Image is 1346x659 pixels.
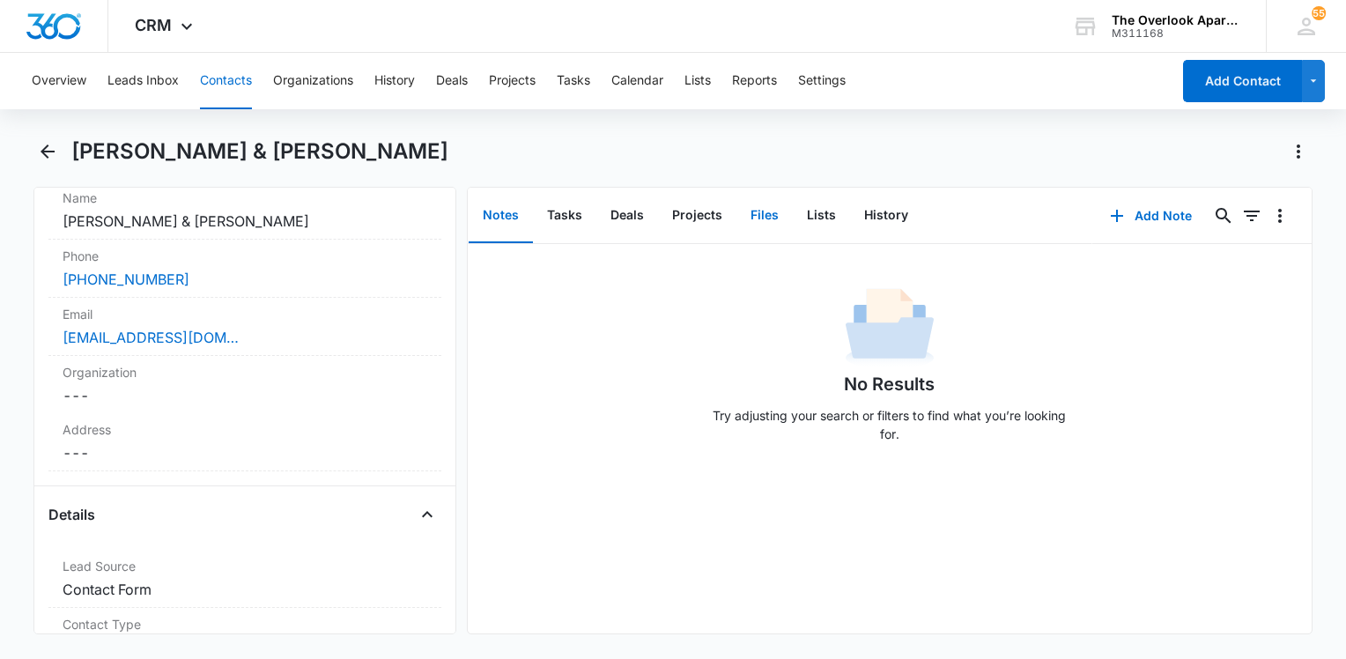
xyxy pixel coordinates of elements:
a: [EMAIL_ADDRESS][DOMAIN_NAME] [63,327,239,348]
label: Contact Type [63,615,427,633]
label: Address [63,420,427,439]
label: Organization [63,363,427,381]
img: No Data [846,283,934,371]
div: Email[EMAIL_ADDRESS][DOMAIN_NAME] [48,298,441,356]
div: Organization--- [48,356,441,413]
div: account name [1112,13,1240,27]
button: Organizations [273,53,353,109]
span: 55 [1312,6,1326,20]
button: Deals [596,189,658,243]
button: History [374,53,415,109]
button: History [850,189,922,243]
button: Contacts [200,53,252,109]
button: Calendar [611,53,663,109]
button: Lists [684,53,711,109]
div: Lead SourceContact Form [48,550,441,608]
button: Notes [469,189,533,243]
label: Phone [63,247,427,265]
button: Add Note [1092,195,1209,237]
h1: No Results [844,371,935,397]
button: Filters [1238,202,1266,230]
button: Close [413,500,441,529]
button: Projects [489,53,536,109]
label: Lead Source [63,557,427,575]
button: Lists [793,189,850,243]
button: Tasks [557,53,590,109]
label: Email [63,305,427,323]
button: Reports [732,53,777,109]
h1: [PERSON_NAME] & [PERSON_NAME] [71,138,448,165]
button: Overflow Menu [1266,202,1294,230]
button: Tasks [533,189,596,243]
button: Deals [436,53,468,109]
button: Projects [658,189,736,243]
dd: --- [63,442,427,463]
a: [PHONE_NUMBER] [63,269,189,290]
div: Name[PERSON_NAME] & [PERSON_NAME] [48,181,441,240]
div: Phone[PHONE_NUMBER] [48,240,441,298]
div: account id [1112,27,1240,40]
button: Overview [32,53,86,109]
h4: Details [48,504,95,525]
button: Search... [1209,202,1238,230]
dd: Contact Form [63,579,427,600]
button: Settings [798,53,846,109]
dd: [PERSON_NAME] & [PERSON_NAME] [63,211,427,232]
button: Actions [1284,137,1313,166]
button: Back [33,137,61,166]
dd: --- [63,385,427,406]
div: notifications count [1312,6,1326,20]
div: Address--- [48,413,441,471]
label: Name [63,189,427,207]
p: Try adjusting your search or filters to find what you’re looking for. [705,406,1075,443]
span: CRM [135,16,172,34]
button: Leads Inbox [107,53,179,109]
button: Add Contact [1183,60,1302,102]
button: Files [736,189,793,243]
